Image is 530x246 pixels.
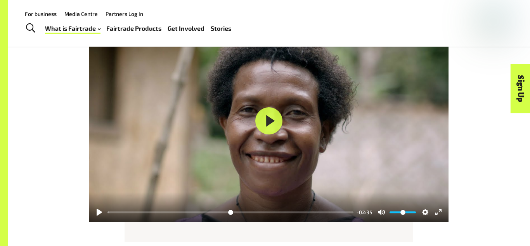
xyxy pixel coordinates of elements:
[168,23,204,34] a: Get Involved
[355,208,374,216] div: Current time
[93,206,106,218] button: Play, Fairtrade empower farmers and workers
[106,23,161,34] a: Fairtrade Products
[390,209,416,216] input: Volume
[255,107,282,134] button: Play, Fairtrade empower farmers and workers
[64,10,98,17] a: Media Centre
[21,19,40,38] a: Toggle Search
[211,23,231,34] a: Stories
[25,10,57,17] a: For business
[478,7,508,40] img: Fairtrade Australia New Zealand logo
[106,10,143,17] a: Partners Log In
[45,23,100,34] a: What is Fairtrade
[107,209,353,216] input: Seek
